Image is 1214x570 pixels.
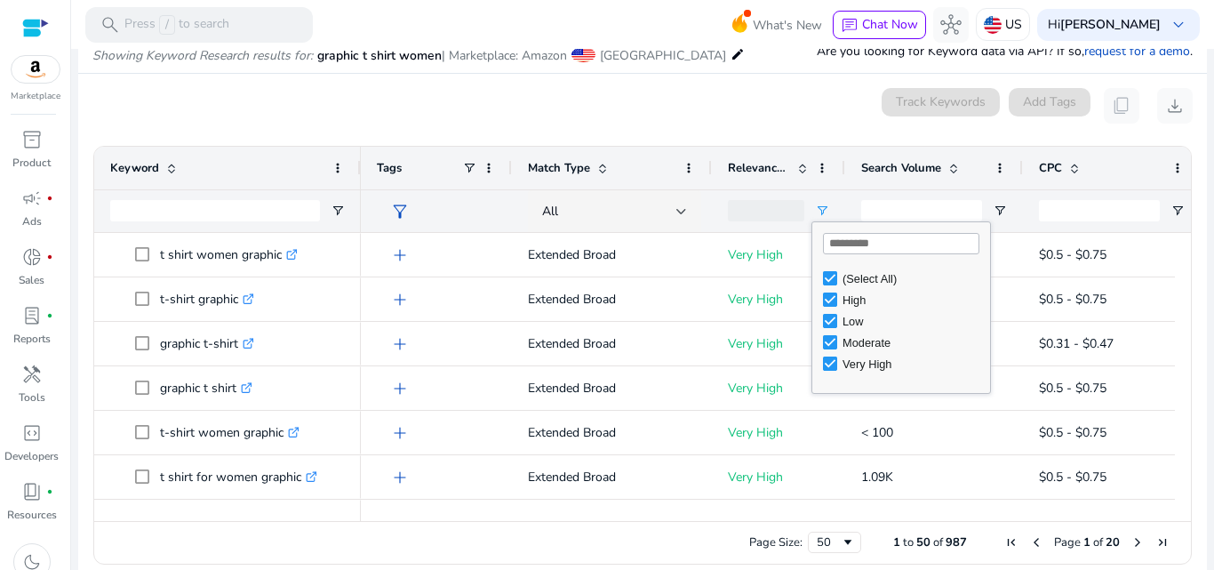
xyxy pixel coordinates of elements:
span: Relevance Score [728,160,790,176]
span: download [1164,95,1186,116]
p: Tools [19,389,45,405]
p: Sales [19,272,44,288]
input: CPC Filter Input [1039,200,1160,221]
p: Very High [728,370,829,406]
p: Resources [7,507,57,523]
div: Column Filter [811,221,991,394]
img: amazon.svg [12,56,60,83]
span: Chat Now [862,16,918,33]
div: Very High [843,357,985,371]
span: All [542,203,558,220]
span: fiber_manual_record [46,253,53,261]
p: Very High [728,237,829,273]
span: to [903,534,914,550]
span: Tags [377,160,402,176]
p: Ads [22,213,42,229]
div: High [843,293,985,307]
p: cotton graphic t shirt [160,503,292,540]
span: 810 [861,380,883,397]
span: 50 [916,534,930,550]
input: Search Volume Filter Input [861,200,982,221]
span: < 100 [861,424,893,441]
div: Page Size: [749,534,803,550]
p: t shirt for women graphic [160,459,317,495]
span: [GEOGRAPHIC_DATA] [600,47,726,64]
p: graphic t-shirt [160,325,254,362]
span: lab_profile [21,305,43,326]
span: 1 [1083,534,1090,550]
span: code_blocks [21,422,43,444]
span: $0.5 - $0.75 [1039,469,1106,486]
p: Reports [13,331,51,347]
span: add [389,378,411,399]
p: Very High [728,459,829,495]
span: handyman [21,364,43,385]
p: Extended Broad [528,237,696,273]
span: 20 [1106,534,1120,550]
button: hub [933,7,969,43]
span: of [933,534,943,550]
span: filter_alt [389,201,411,222]
p: graphic t shirt [160,370,252,406]
p: t-shirt women graphic [160,414,300,451]
p: Extended Broad [528,503,696,540]
p: Extended Broad [528,325,696,362]
div: Previous Page [1029,535,1043,550]
span: fiber_manual_record [46,195,53,202]
span: Page [1054,534,1081,550]
p: Hi [1048,19,1161,31]
span: $0.5 - $0.75 [1039,380,1106,397]
span: search [100,14,121,36]
p: Extended Broad [528,281,696,317]
button: Open Filter Menu [815,204,829,218]
p: Marketplace [11,90,60,103]
span: Search Volume [861,160,941,176]
span: inventory_2 [21,129,43,150]
p: t-shirt graphic [160,281,254,317]
span: $0.5 - $0.75 [1039,291,1106,308]
span: | Marketplace: Amazon [442,47,567,64]
span: campaign [21,188,43,209]
div: Filter List [812,268,990,374]
b: [PERSON_NAME] [1060,16,1161,33]
p: t shirt women graphic [160,237,298,273]
button: Open Filter Menu [993,204,1007,218]
span: add [389,467,411,488]
p: Very High [728,414,829,451]
span: 987 [946,534,967,550]
span: $0.31 - $0.47 [1039,335,1114,352]
img: us.svg [984,16,1002,34]
mat-icon: edit [731,44,745,65]
div: Last Page [1155,535,1170,550]
span: book_4 [21,481,43,502]
button: download [1157,88,1193,124]
p: Extended Broad [528,459,696,495]
span: / [159,15,175,35]
span: 1.09K [861,469,893,486]
p: Extended Broad [528,370,696,406]
div: Low [843,315,985,328]
i: Showing Keyword Research results for: [92,47,313,64]
span: add [389,245,411,266]
p: Extended Broad [528,414,696,451]
span: chat [841,17,859,35]
div: First Page [1004,535,1018,550]
span: What's New [753,10,822,41]
span: hub [940,14,962,36]
p: Very High [728,325,829,362]
span: donut_small [21,246,43,268]
button: chatChat Now [833,11,926,39]
button: Open Filter Menu [331,204,345,218]
span: 1 [893,534,900,550]
span: Match Type [528,160,590,176]
span: $0.5 - $0.75 [1039,246,1106,263]
div: Next Page [1130,535,1145,550]
div: 50 [817,534,841,550]
span: fiber_manual_record [46,488,53,495]
span: keyboard_arrow_down [1168,14,1189,36]
input: Keyword Filter Input [110,200,320,221]
p: Developers [4,448,59,464]
span: add [389,422,411,444]
input: Search filter values [823,233,979,254]
div: (Select All) [843,272,985,285]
